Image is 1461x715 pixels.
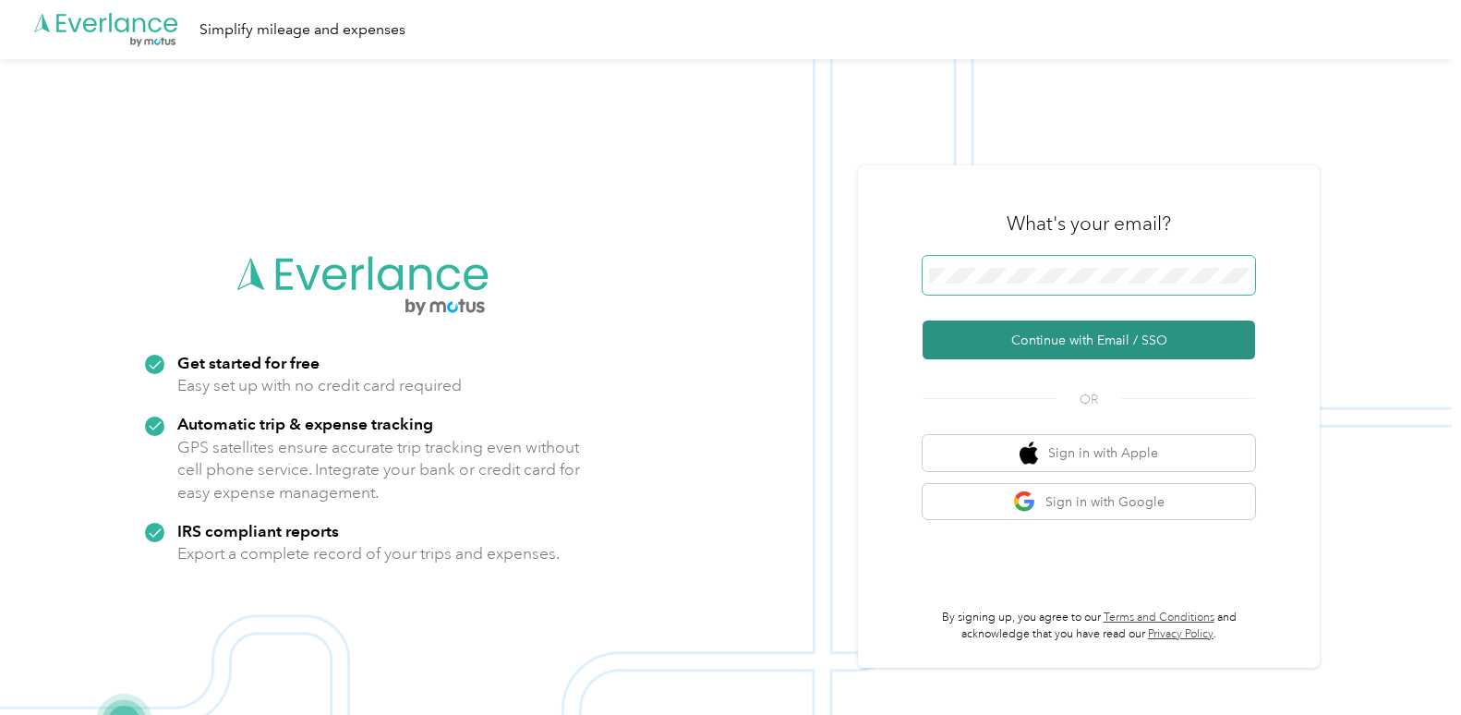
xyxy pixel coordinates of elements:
[177,521,339,540] strong: IRS compliant reports
[1148,627,1213,641] a: Privacy Policy
[1013,491,1036,514] img: google logo
[1104,611,1214,624] a: Terms and Conditions
[1007,211,1171,236] h3: What's your email?
[177,353,320,372] strong: Get started for free
[177,374,462,397] p: Easy set up with no credit card required
[1057,390,1121,409] span: OR
[199,18,405,42] div: Simplify mileage and expenses
[923,435,1255,471] button: apple logoSign in with Apple
[177,436,581,504] p: GPS satellites ensure accurate trip tracking even without cell phone service. Integrate your bank...
[923,321,1255,359] button: Continue with Email / SSO
[923,610,1255,642] p: By signing up, you agree to our and acknowledge that you have read our .
[177,414,433,433] strong: Automatic trip & expense tracking
[177,542,560,565] p: Export a complete record of your trips and expenses.
[1020,442,1038,465] img: apple logo
[923,484,1255,520] button: google logoSign in with Google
